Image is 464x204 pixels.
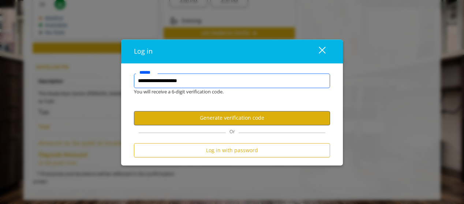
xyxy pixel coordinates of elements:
button: Generate verification code [134,111,330,125]
div: close dialog [310,46,325,57]
button: close dialog [305,44,330,59]
span: Or [226,128,239,135]
span: Log in [134,47,153,56]
button: Log in with password [134,143,330,157]
div: You will receive a 6-digit verification code. [128,88,325,96]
